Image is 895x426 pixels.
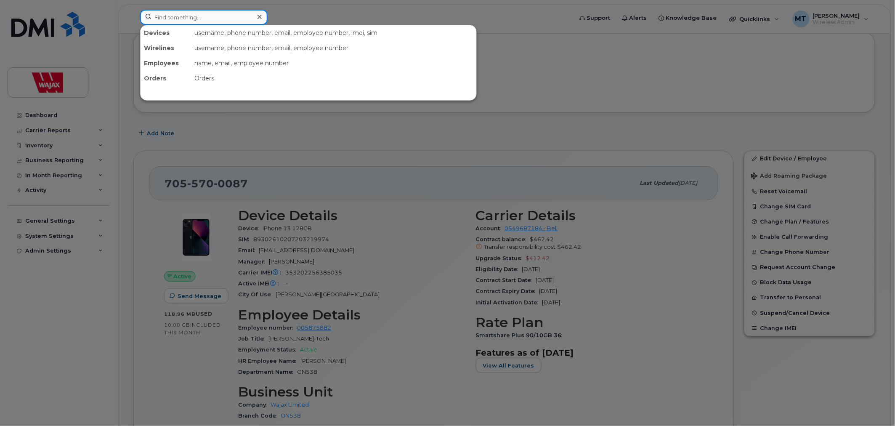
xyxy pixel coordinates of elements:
div: Employees [141,56,191,71]
div: Wirelines [141,40,191,56]
div: username, phone number, email, employee number [191,40,476,56]
div: Orders [191,71,476,86]
div: Devices [141,25,191,40]
div: name, email, employee number [191,56,476,71]
div: Orders [141,71,191,86]
div: username, phone number, email, employee number, imei, sim [191,25,476,40]
input: Find something... [140,10,268,25]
